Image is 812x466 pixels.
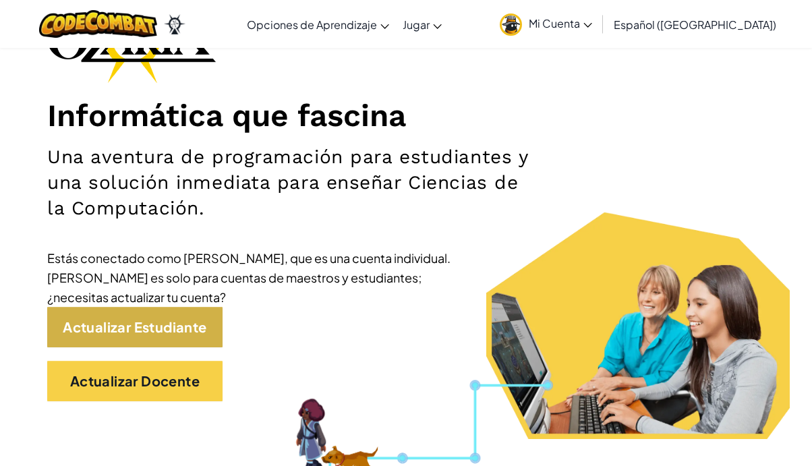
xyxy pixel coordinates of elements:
[614,18,776,32] span: Español ([GEOGRAPHIC_DATA])
[47,361,223,401] a: Actualizar Docente
[529,16,592,30] span: Mi Cuenta
[500,13,522,36] img: avatar
[47,144,528,221] h2: Una aventura de programación para estudiantes y una solución inmediata para enseñar Ciencias de l...
[47,248,452,307] div: Estás conectado como [PERSON_NAME], que es una cuenta individual. [PERSON_NAME] es solo para cuen...
[47,307,223,347] a: Actualizar Estudiante
[47,96,765,134] h1: Informática que fascina
[493,3,599,45] a: Mi Cuenta
[39,10,157,38] img: CodeCombat logo
[607,6,783,42] a: Español ([GEOGRAPHIC_DATA])
[396,6,448,42] a: Jugar
[240,6,396,42] a: Opciones de Aprendizaje
[403,18,430,32] span: Jugar
[164,14,185,34] img: Ozaria
[247,18,377,32] span: Opciones de Aprendizaje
